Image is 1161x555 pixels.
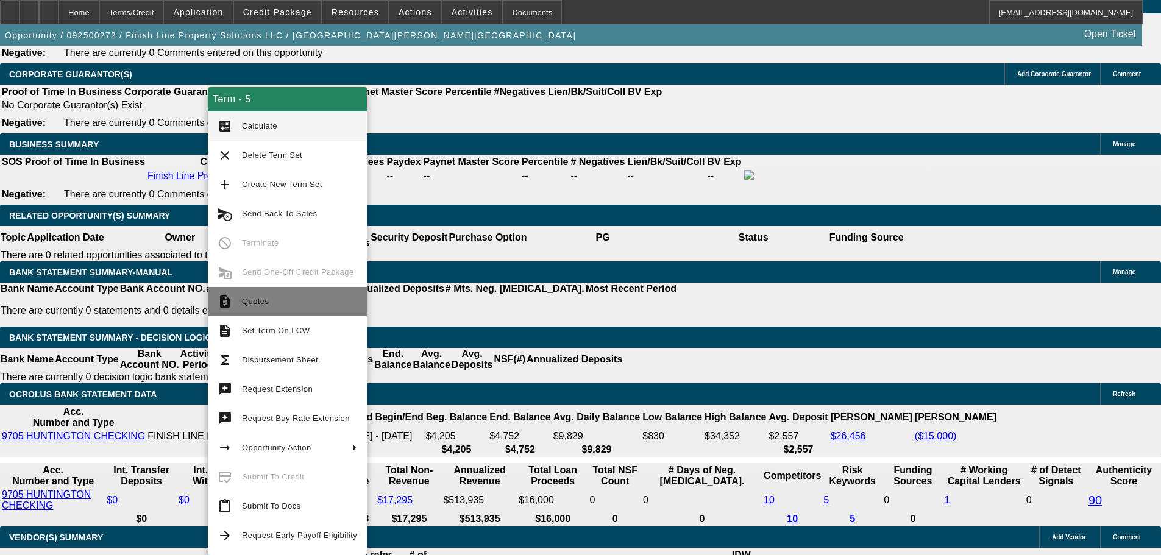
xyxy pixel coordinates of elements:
[412,348,450,371] th: Avg. Balance
[1088,464,1160,487] th: Authenticity Score
[5,30,576,40] span: Opportunity / 092500272 / Finish Line Property Solutions LLC / [GEOGRAPHIC_DATA][PERSON_NAME][GEO...
[1026,464,1087,487] th: # of Detect Signals
[704,430,767,442] td: $34,352
[589,464,641,487] th: Sum of the Total NSF Count and Total Overdraft Fee Count from Ocrolus
[119,348,180,371] th: Bank Account NO.
[518,464,588,487] th: Total Loan Proceeds
[914,406,997,429] th: [PERSON_NAME]
[164,1,232,24] button: Application
[768,406,828,429] th: Avg. Deposit
[248,87,308,97] b: # Employees
[242,384,313,394] span: Request Extension
[64,118,322,128] span: There are currently 0 Comments entered on this opportunity
[850,514,855,524] a: 5
[553,406,641,429] th: Avg. Daily Balance
[445,87,491,97] b: Percentile
[218,528,232,543] mat-icon: arrow_forward
[218,440,232,455] mat-icon: arrow_right_alt
[26,226,104,249] th: Application Date
[341,430,424,442] td: [DATE] - [DATE]
[764,495,775,505] a: 10
[242,501,300,511] span: Submit To Docs
[642,464,762,487] th: # Days of Neg. [MEDICAL_DATA].
[1,406,146,429] th: Acc. Number and Type
[218,207,232,221] mat-icon: cancel_schedule_send
[325,157,385,167] b: # Employees
[218,382,232,397] mat-icon: try
[218,148,232,163] mat-icon: clear
[201,157,245,167] b: Company
[374,348,412,371] th: End. Balance
[242,150,302,160] span: Delete Term Set
[105,226,255,249] th: Owner
[206,283,265,295] th: # Of Periods
[54,283,119,295] th: Account Type
[707,169,742,183] td: --
[704,406,767,429] th: High Balance
[883,489,943,512] td: 0
[1113,141,1135,147] span: Manage
[107,495,118,505] a: $0
[242,355,318,364] span: Disbursement Sheet
[442,513,517,525] th: $513,935
[1,156,23,168] th: SOS
[522,157,568,167] b: Percentile
[642,489,762,512] td: 0
[147,430,340,442] td: FINISH LINE PROPERTY SOLUTIONS LLC
[823,464,882,487] th: Risk Keywords
[322,1,388,24] button: Resources
[9,333,211,342] span: Bank Statement Summary - Decision Logic
[1017,71,1091,77] span: Add Corporate Guarantor
[1026,489,1087,512] td: 0
[443,495,516,506] div: $513,935
[218,353,232,367] mat-icon: functions
[106,464,177,487] th: Int. Transfer Deposits
[489,444,551,456] th: $4,752
[883,513,943,525] th: 0
[829,226,904,249] th: Funding Source
[2,48,46,58] b: Negative:
[173,7,223,17] span: Application
[642,513,762,525] th: 0
[147,406,340,429] th: Acc. Holder Name
[389,1,441,24] button: Actions
[347,87,442,97] b: Paynet Master Score
[425,406,488,429] th: Beg. Balance
[768,430,828,442] td: $2,557
[387,157,421,167] b: Paydex
[424,157,519,167] b: Paynet Master Score
[223,87,245,97] b: Start
[1113,71,1141,77] span: Comment
[218,411,232,426] mat-icon: try
[218,499,232,514] mat-icon: content_paste
[442,1,502,24] button: Activities
[242,414,350,423] span: Request Buy Rate Extension
[341,406,424,429] th: Period Begin/End
[147,171,297,181] a: Finish Line Property Solutions LLC
[377,464,441,487] th: Total Non-Revenue
[548,87,625,97] b: Lien/Bk/Suit/Coll
[553,430,641,442] td: $9,829
[242,531,357,540] span: Request Early Payoff Eligibility
[627,169,705,183] td: --
[1113,269,1135,275] span: Manage
[642,406,703,429] th: Low Balance
[451,348,494,371] th: Avg. Deposits
[527,226,678,249] th: PG
[445,283,585,295] th: # Mts. Neg. [MEDICAL_DATA].
[425,444,488,456] th: $4,205
[589,489,641,512] td: 0
[494,87,546,97] b: #Negatives
[585,283,677,295] th: Most Recent Period
[242,121,277,130] span: Calculate
[526,348,623,371] th: Annualized Deposits
[178,513,265,525] th: $0
[553,444,641,456] th: $9,829
[425,430,488,442] td: $4,205
[744,170,754,180] img: facebook-icon.png
[9,211,170,221] span: RELATED OPPORTUNITY(S) SUMMARY
[180,348,216,371] th: Activity Period
[9,267,172,277] span: BANK STATEMENT SUMMARY-MANUAL
[399,7,432,17] span: Actions
[489,406,551,429] th: End. Balance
